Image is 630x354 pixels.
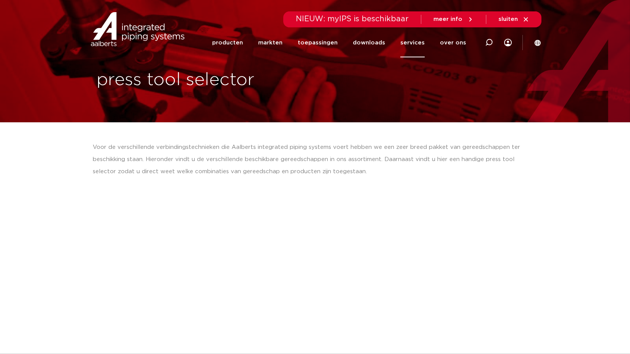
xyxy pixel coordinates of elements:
a: sluiten [498,16,529,23]
a: markten [258,28,282,57]
a: meer info [433,16,474,23]
a: over ons [440,28,466,57]
nav: Menu [212,28,466,57]
span: meer info [433,16,462,22]
span: NIEUW: myIPS is beschikbaar [296,15,409,23]
a: downloads [353,28,385,57]
a: producten [212,28,243,57]
span: sluiten [498,16,518,22]
a: services [400,28,425,57]
h1: press tool selector [97,68,311,92]
div: Voor de verschillende verbindingstechnieken die Aalberts integrated piping systems voert hebben w... [93,141,538,178]
a: toepassingen [298,28,338,57]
